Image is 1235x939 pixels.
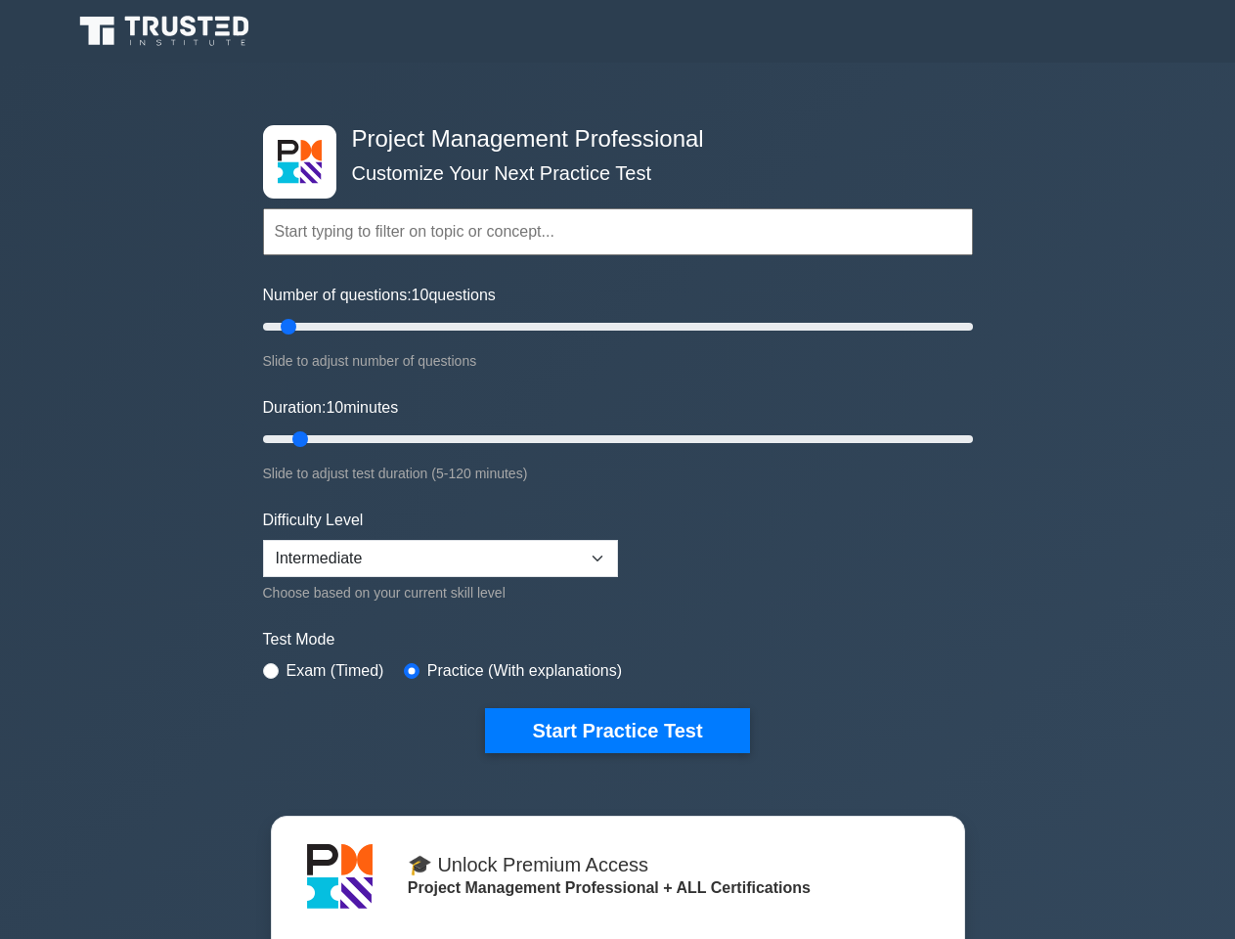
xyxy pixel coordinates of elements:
h4: Project Management Professional [344,125,877,154]
label: Practice (With explanations) [427,659,622,683]
div: Choose based on your current skill level [263,581,618,604]
button: Start Practice Test [485,708,749,753]
label: Number of questions: questions [263,284,496,307]
input: Start typing to filter on topic or concept... [263,208,973,255]
div: Slide to adjust test duration (5-120 minutes) [263,462,973,485]
label: Test Mode [263,628,973,651]
label: Difficulty Level [263,509,364,532]
div: Slide to adjust number of questions [263,349,973,373]
label: Exam (Timed) [287,659,384,683]
span: 10 [326,399,343,416]
label: Duration: minutes [263,396,399,420]
span: 10 [412,287,429,303]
